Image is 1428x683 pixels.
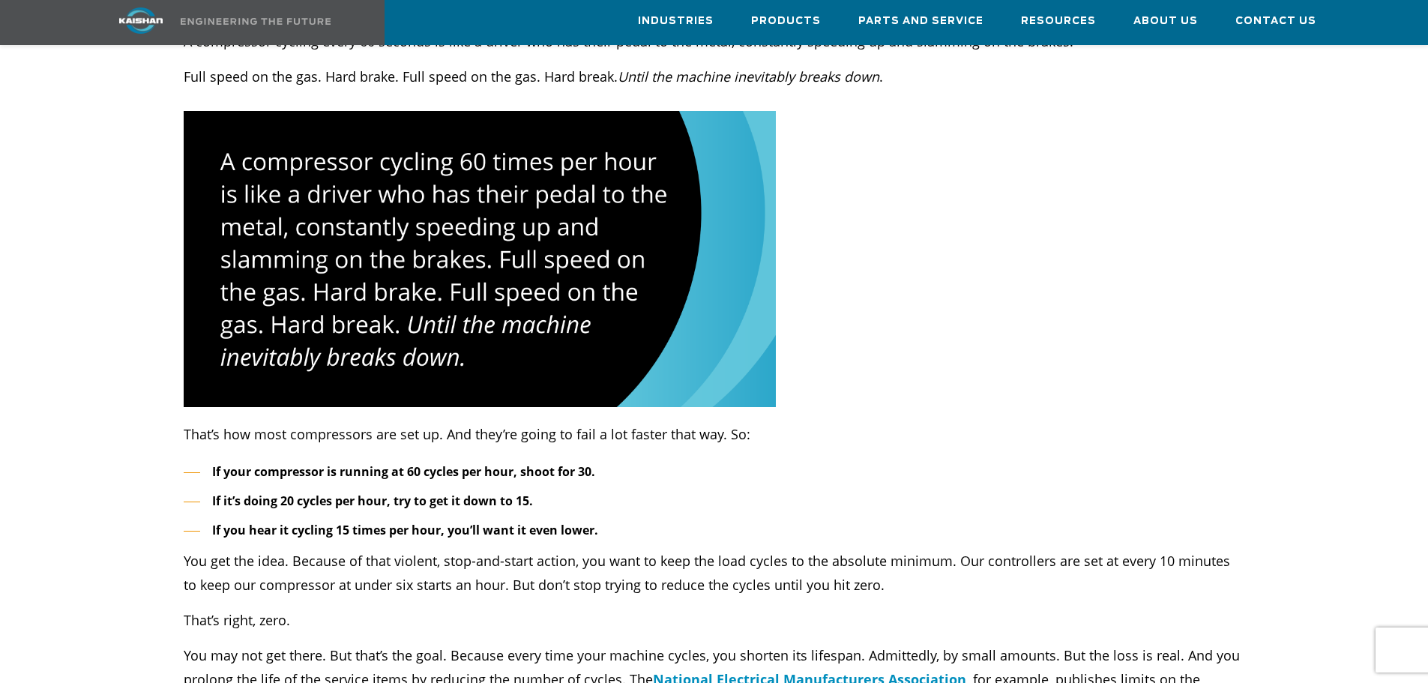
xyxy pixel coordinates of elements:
[1133,1,1198,41] a: About Us
[85,7,197,34] img: kaishan logo
[751,1,821,41] a: Products
[618,67,879,85] i: Until the machine inevitably breaks down
[184,608,1245,632] p: That’s right, zero.
[1235,1,1316,41] a: Contact Us
[858,13,983,30] span: Parts and Service
[1235,13,1316,30] span: Contact Us
[638,1,714,41] a: Industries
[751,13,821,30] span: Products
[184,422,1245,446] p: That’s how most compressors are set up. And they’re going to fail a lot faster that way. So:
[212,522,598,538] b: If you hear it cycling 15 times per hour, you’ll want it even lower.
[1021,1,1096,41] a: Resources
[181,18,331,25] img: Engineering the future
[858,1,983,41] a: Parts and Service
[638,13,714,30] span: Industries
[212,493,533,509] b: If it’s doing 20 cycles per hour, try to get it down to 15.
[1133,13,1198,30] span: About Us
[212,463,595,480] b: If your compressor is running at 60 cycles per hour, shoot for 30.
[184,64,1245,88] p: Full speed on the gas. Hard brake. Full speed on the gas. Hard break. .
[184,549,1245,597] p: You get the idea. Because of that violent, stop-and-start action, you want to keep the load cycle...
[1021,13,1096,30] span: Resources
[184,111,777,407] img: compressor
